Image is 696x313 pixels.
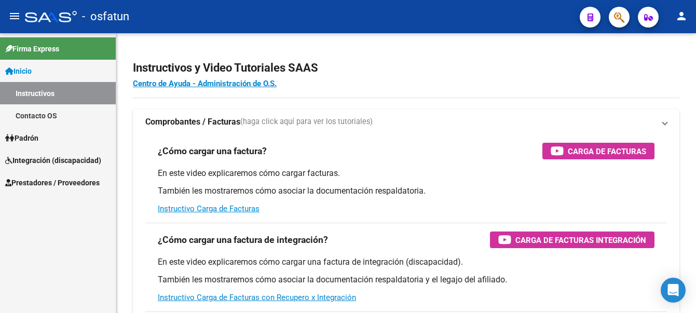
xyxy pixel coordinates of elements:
p: También les mostraremos cómo asociar la documentación respaldatoria. [158,185,654,197]
h2: Instructivos y Video Tutoriales SAAS [133,58,679,78]
button: Carga de Facturas [542,143,654,159]
span: Padrón [5,132,38,144]
span: Carga de Facturas Integración [515,234,646,247]
h3: ¿Cómo cargar una factura? [158,144,267,158]
button: Carga de Facturas Integración [490,232,654,248]
strong: Comprobantes / Facturas [145,116,240,128]
span: Carga de Facturas [568,145,646,158]
mat-expansion-panel-header: Comprobantes / Facturas(haga click aquí para ver los tutoriales) [133,110,679,134]
a: Instructivo Carga de Facturas con Recupero x Integración [158,293,356,302]
p: En este video explicaremos cómo cargar una factura de integración (discapacidad). [158,256,654,268]
span: Prestadores / Proveedores [5,177,100,188]
span: Integración (discapacidad) [5,155,101,166]
span: Inicio [5,65,32,77]
h3: ¿Cómo cargar una factura de integración? [158,233,328,247]
div: Open Intercom Messenger [661,278,686,303]
span: - osfatun [82,5,129,28]
p: También les mostraremos cómo asociar la documentación respaldatoria y el legajo del afiliado. [158,274,654,285]
mat-icon: menu [8,10,21,22]
a: Centro de Ayuda - Administración de O.S. [133,79,277,88]
a: Instructivo Carga de Facturas [158,204,260,213]
mat-icon: person [675,10,688,22]
span: (haga click aquí para ver los tutoriales) [240,116,373,128]
p: En este video explicaremos cómo cargar facturas. [158,168,654,179]
span: Firma Express [5,43,59,55]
